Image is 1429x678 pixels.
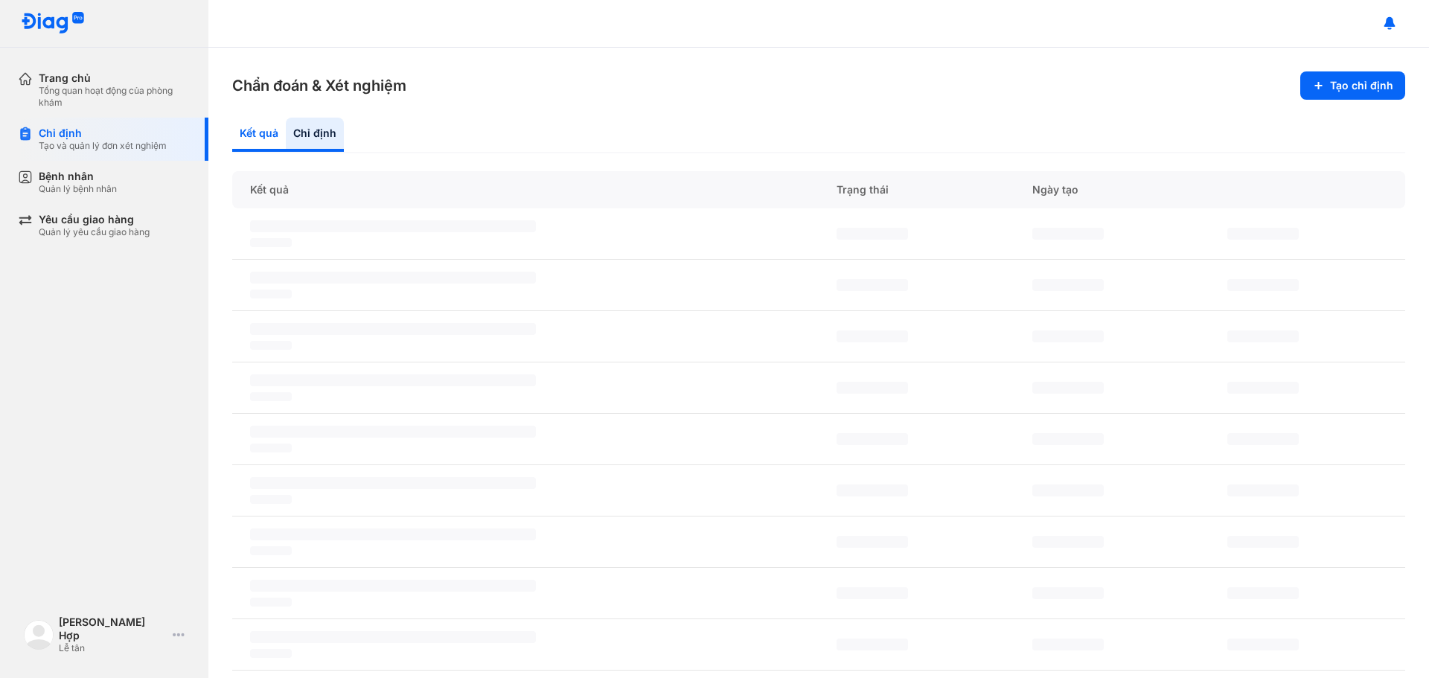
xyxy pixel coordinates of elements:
[837,330,908,342] span: ‌
[837,279,908,291] span: ‌
[250,580,536,592] span: ‌
[39,226,150,238] div: Quản lý yêu cầu giao hàng
[21,12,85,35] img: logo
[1227,433,1299,445] span: ‌
[286,118,344,152] div: Chỉ định
[1032,587,1104,599] span: ‌
[1227,330,1299,342] span: ‌
[837,433,908,445] span: ‌
[1227,536,1299,548] span: ‌
[39,213,150,226] div: Yêu cầu giao hàng
[24,620,54,650] img: logo
[837,536,908,548] span: ‌
[1014,171,1210,208] div: Ngày tạo
[59,642,167,654] div: Lễ tân
[1300,71,1405,100] button: Tạo chỉ định
[1032,484,1104,496] span: ‌
[250,598,292,607] span: ‌
[1032,639,1104,650] span: ‌
[39,85,191,109] div: Tổng quan hoạt động của phòng khám
[250,290,292,298] span: ‌
[250,631,536,643] span: ‌
[250,495,292,504] span: ‌
[39,140,167,152] div: Tạo và quản lý đơn xét nghiệm
[250,477,536,489] span: ‌
[232,118,286,152] div: Kết quả
[1032,433,1104,445] span: ‌
[39,127,167,140] div: Chỉ định
[250,444,292,452] span: ‌
[250,341,292,350] span: ‌
[1032,536,1104,548] span: ‌
[250,272,536,284] span: ‌
[1227,279,1299,291] span: ‌
[232,171,819,208] div: Kết quả
[232,75,406,96] h3: Chẩn đoán & Xét nghiệm
[837,382,908,394] span: ‌
[250,426,536,438] span: ‌
[250,546,292,555] span: ‌
[39,170,117,183] div: Bệnh nhân
[250,528,536,540] span: ‌
[1032,330,1104,342] span: ‌
[250,374,536,386] span: ‌
[59,615,167,642] div: [PERSON_NAME] Hợp
[1227,382,1299,394] span: ‌
[250,220,536,232] span: ‌
[1227,639,1299,650] span: ‌
[1227,484,1299,496] span: ‌
[837,587,908,599] span: ‌
[250,323,536,335] span: ‌
[250,392,292,401] span: ‌
[39,183,117,195] div: Quản lý bệnh nhân
[39,71,191,85] div: Trang chủ
[250,238,292,247] span: ‌
[1227,587,1299,599] span: ‌
[1227,228,1299,240] span: ‌
[819,171,1014,208] div: Trạng thái
[837,228,908,240] span: ‌
[1032,279,1104,291] span: ‌
[837,639,908,650] span: ‌
[837,484,908,496] span: ‌
[250,649,292,658] span: ‌
[1032,382,1104,394] span: ‌
[1032,228,1104,240] span: ‌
